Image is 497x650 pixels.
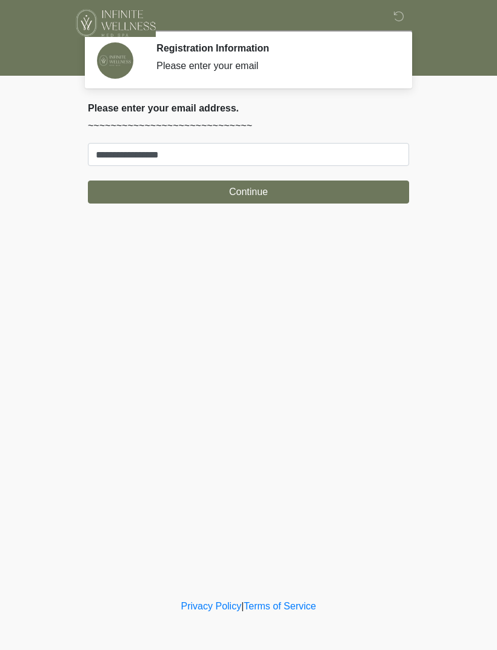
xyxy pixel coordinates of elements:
[244,601,316,611] a: Terms of Service
[88,102,409,114] h2: Please enter your email address.
[241,601,244,611] a: |
[97,42,133,79] img: Agent Avatar
[181,601,242,611] a: Privacy Policy
[156,42,391,54] h2: Registration Information
[88,119,409,133] p: ~~~~~~~~~~~~~~~~~~~~~~~~~~~~~
[88,181,409,204] button: Continue
[156,59,391,73] div: Please enter your email
[76,9,156,37] img: Infinite Wellness Med Spa Logo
